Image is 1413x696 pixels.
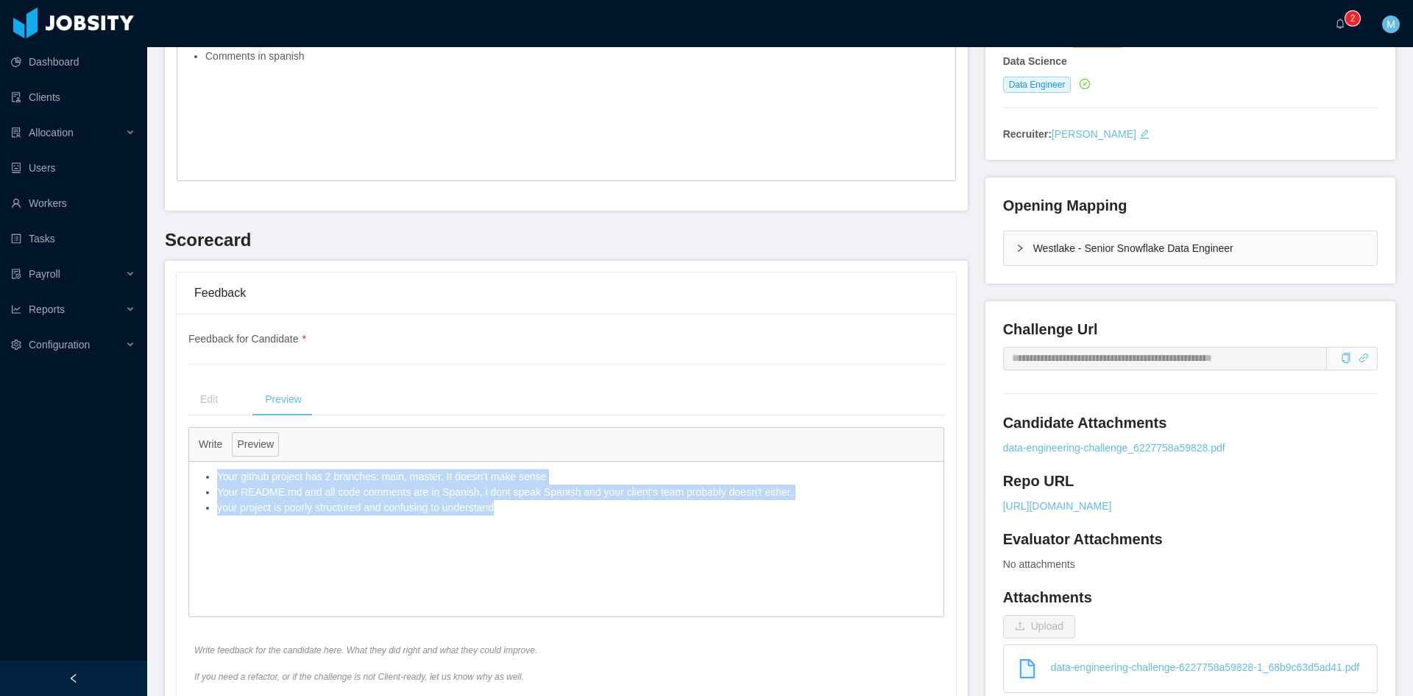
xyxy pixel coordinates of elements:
[1077,78,1090,90] a: icon: check-circle
[188,383,230,416] div: Edit
[1345,11,1360,26] sup: 2
[1018,659,1037,678] i: icon: file
[1003,195,1127,216] h4: Opening Mapping
[1003,557,1378,572] div: No attachments
[1003,587,1378,608] h4: Attachments
[11,127,21,138] i: icon: solution
[11,269,21,279] i: icon: file-protect
[1003,55,1067,67] strong: Data Science
[1350,11,1356,26] p: 2
[1341,351,1351,366] div: Copy
[1359,352,1369,364] a: icon: link
[1003,499,1378,514] a: [URL][DOMAIN_NAME]
[1003,77,1072,93] span: Data Engineer
[1003,440,1378,456] a: data-engineering-challenge_6227758a59828.pdf
[1359,353,1369,363] i: icon: link
[29,268,60,280] span: Payroll
[11,189,135,218] a: icon: userWorkers
[1003,620,1075,632] span: icon: uploadUpload
[1341,353,1351,363] i: icon: copy
[1003,615,1075,639] button: icon: uploadUpload
[217,485,936,500] li: Your README.md and all code comments are in Spanish, i dont speak Spanish and your client's team ...
[1016,651,1377,683] a: data-engineering-challenge-6227758a59828-1_68b9c63d5ad41.pdf
[217,500,936,516] li: your project is poorly structured and confusing to understand
[11,82,135,112] a: icon: auditClients
[29,127,74,138] span: Allocation
[194,273,938,314] div: Feedback
[1004,231,1377,265] div: icon: rightWestlake - Senior Snowflake Data Engineer
[1003,319,1378,340] h4: Challenge Url
[29,339,90,351] span: Configuration
[11,304,21,314] i: icon: line-chart
[165,228,968,252] h3: Scorecard
[1052,128,1136,140] a: [PERSON_NAME]
[1387,15,1395,33] span: M
[11,340,21,350] i: icon: setting
[1003,471,1378,491] h4: Repo URL
[1139,129,1150,139] i: icon: edit
[188,333,306,345] span: Feedback for Candidate
[1003,412,1378,433] h4: Candidate Attachments
[1080,79,1090,89] i: icon: check-circle
[1335,18,1345,29] i: icon: bell
[205,49,948,64] li: Comments in spanish
[1016,244,1024,253] i: icon: right
[217,469,936,485] li: Your github project has 2 branches: main, master. It doesn't make sense
[194,432,227,457] button: Write
[1003,529,1378,549] h4: Evaluator Attachments
[253,383,314,416] div: Preview
[232,432,279,457] button: Preview
[29,303,65,315] span: Reports
[11,224,135,253] a: icon: profileTasks
[1010,651,1045,686] a: icon: file
[11,153,135,183] a: icon: robotUsers
[11,47,135,77] a: icon: pie-chartDashboard
[1003,128,1052,140] strong: Recruiter:
[194,644,843,683] span: Write feedback for the candidate here. What they did right and what they could improve. If you ne...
